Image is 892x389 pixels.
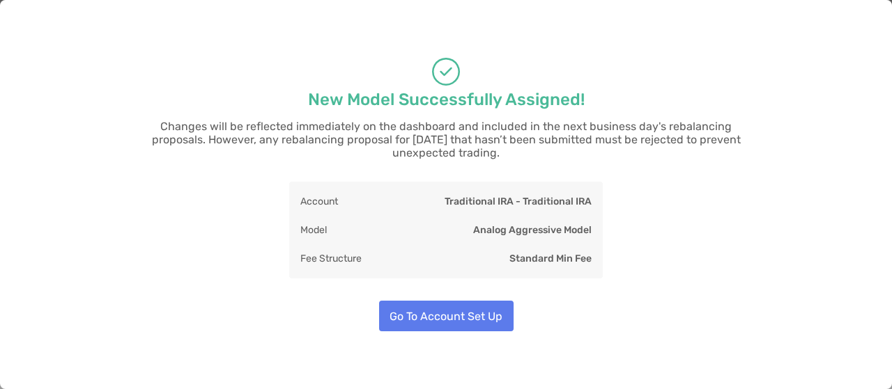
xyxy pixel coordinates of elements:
p: Changes will be reflected immediately on the dashboard and included in the next business day's re... [132,120,760,159]
p: Model [300,221,327,239]
p: Traditional IRA - Traditional IRA [445,193,592,210]
p: New Model Successfully Assigned! [308,91,585,109]
p: Analog Aggressive Model [473,221,592,239]
p: Fee Structure [300,250,362,267]
button: Go To Account Set Up [379,301,514,331]
p: Account [300,193,338,210]
p: Standard Min Fee [509,250,592,267]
